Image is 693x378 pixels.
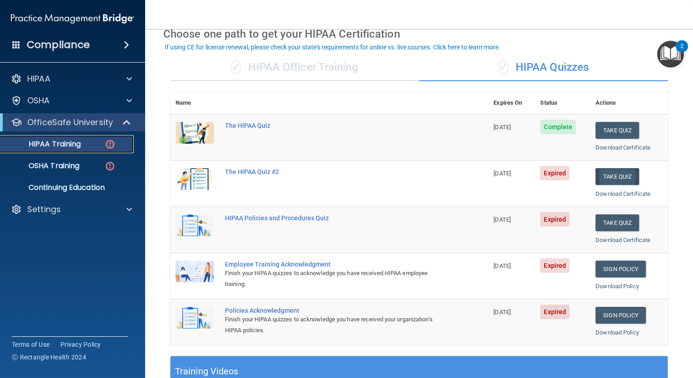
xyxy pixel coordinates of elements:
h4: Compliance [27,39,90,51]
span: [DATE] [493,124,511,131]
button: Open Resource Center, 2 new notifications [657,41,684,68]
button: Take Quiz [595,168,639,185]
a: Download Certificate [595,190,650,197]
div: Choose one path to get your HIPAA Certification [163,21,675,47]
div: The HIPAA Quiz [225,122,443,129]
button: Take Quiz [595,122,639,139]
span: Complete [540,120,576,134]
a: OfficeSafe University [11,117,132,128]
a: Download Policy [595,329,639,336]
p: OSHA Training [6,161,79,170]
span: [DATE] [493,170,511,177]
div: Finish your HIPAA quizzes to acknowledge you have received HIPAA employee training. [225,268,443,290]
a: HIPAA [11,73,132,84]
p: OSHA [27,95,50,106]
th: Actions [590,92,668,114]
span: Expired [540,305,570,319]
span: ✓ [498,60,508,74]
a: Download Certificate [595,144,650,151]
th: Status [535,92,590,114]
div: 2 [680,46,683,58]
img: danger-circle.6113f641.png [104,160,116,172]
span: [DATE] [493,262,511,269]
a: OSHA [11,95,132,106]
th: Name [170,92,220,114]
button: If using CE for license renewal, please check your state's requirements for online vs. live cours... [163,43,502,52]
p: OfficeSafe University [27,117,113,128]
span: [DATE] [493,216,511,223]
a: Sign Policy [595,307,646,324]
div: HIPAA Quizzes [419,54,668,81]
span: Expired [540,258,570,273]
iframe: Drift Widget Chat Controller [648,315,682,350]
div: HIPAA Officer Training [170,54,419,81]
span: Ⓒ Rectangle Health 2024 [12,353,86,362]
a: Terms of Use [12,340,49,349]
div: If using CE for license renewal, please check your state's requirements for online vs. live cours... [165,44,500,50]
img: danger-circle.6113f641.png [104,139,116,150]
div: HIPAA Policies and Procedures Quiz [225,214,443,222]
div: Policies Acknowledgment [225,307,443,314]
a: Download Policy [595,283,639,290]
span: [DATE] [493,309,511,315]
span: ✓ [231,60,241,74]
p: HIPAA Training [6,140,81,149]
div: Employee Training Acknowledgment [225,261,443,268]
p: HIPAA [27,73,50,84]
div: Finish your HIPAA quizzes to acknowledge you have received your organization’s HIPAA policies. [225,314,443,336]
a: Download Certificate [595,237,650,243]
a: Privacy Policy [60,340,101,349]
img: PMB logo [11,10,134,28]
a: Settings [11,204,132,215]
div: The HIPAA Quiz #2 [225,168,443,175]
p: Settings [27,204,61,215]
th: Expires On [488,92,535,114]
span: Expired [540,166,570,180]
a: Sign Policy [595,261,646,277]
span: Expired [540,212,570,227]
button: Take Quiz [595,214,639,231]
p: Continuing Education [6,183,130,192]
